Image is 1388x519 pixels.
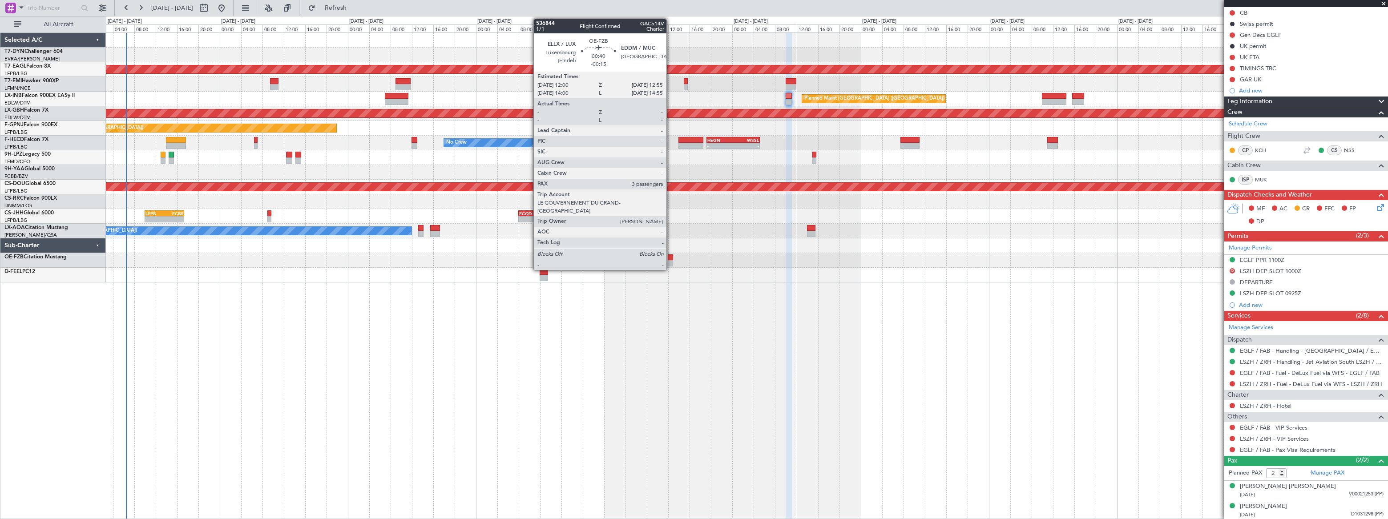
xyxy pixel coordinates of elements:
a: LFMD/CEQ [4,158,30,165]
div: 00:00 [1117,24,1138,32]
div: Add new [1239,301,1384,309]
div: [DATE] - [DATE] [862,18,896,25]
a: EVRA/[PERSON_NAME] [4,56,60,62]
a: LX-AOACitation Mustang [4,225,68,230]
div: 04:00 [625,24,647,32]
div: LFPB [538,211,557,216]
div: 08:00 [134,24,156,32]
div: 04:00 [497,24,519,32]
div: 00:00 [732,24,754,32]
span: CS-RRC [4,196,24,201]
a: LSZH / ZRH - Hotel [1240,402,1291,410]
div: UK permit [1240,42,1267,50]
div: 20:00 [1224,24,1245,32]
div: - [733,143,759,149]
a: LFPB/LBG [4,217,28,224]
div: HEGN [707,137,733,143]
div: LSZH DEP SLOT 0925Z [1240,290,1301,297]
div: 00:00 [604,24,625,32]
span: F-HECD [4,137,24,142]
span: F-GPNJ [4,122,24,128]
div: Swiss permit [1240,20,1273,28]
a: LFPB/LBG [4,144,28,150]
div: [DATE] - [DATE] [349,18,383,25]
span: [DATE] [1240,491,1255,498]
div: 12:00 [797,24,818,32]
a: LFMN/NCE [4,85,31,92]
a: FCBB/BZV [4,173,28,180]
div: 16:00 [177,24,198,32]
a: F-HECDFalcon 7X [4,137,48,142]
a: D-FEELPC12 [4,269,35,274]
div: FCBB [165,211,184,216]
div: Gen Decs EGLF [1240,31,1281,39]
a: EGLF / FAB - Fuel - DeLux Fuel via WFS - EGLF / FAB [1240,369,1380,377]
span: LX-INB [4,93,22,98]
a: LFPB/LBG [4,188,28,194]
span: AC [1279,205,1287,213]
div: 16:00 [561,24,583,32]
div: 20:00 [198,24,220,32]
span: CS-DOU [4,181,25,186]
div: LFPB [145,211,165,216]
div: 08:00 [647,24,668,32]
a: EGLF / FAB - Handling - [GEOGRAPHIC_DATA] / EGLF / FAB [1240,347,1384,354]
div: [PERSON_NAME] [PERSON_NAME] [1240,482,1336,491]
div: - [145,217,165,222]
span: Permits [1227,231,1248,241]
span: FFC [1324,205,1335,213]
span: DP [1256,217,1264,226]
div: 08:00 [519,24,540,32]
span: V00021253 (PP) [1349,491,1384,498]
div: [PERSON_NAME] [1240,502,1287,511]
span: Charter [1227,390,1249,400]
div: 16:00 [1074,24,1096,32]
a: LFPB/LBG [4,129,28,136]
div: LSZH DEP SLOT 1000Z [1240,267,1301,275]
a: EDLW/DTM [4,100,31,106]
div: 12:00 [668,24,690,32]
div: FCOD [519,211,538,216]
span: Flight Crew [1227,131,1260,141]
div: 16:00 [433,24,455,32]
a: MUK [1255,176,1275,184]
span: (2/2) [1356,455,1369,465]
a: CS-JHHGlobal 6000 [4,210,54,216]
div: - [538,217,557,222]
div: CS [1327,145,1342,155]
span: Dispatch Checks and Weather [1227,190,1312,200]
div: 16:00 [690,24,711,32]
div: CP [1238,145,1253,155]
div: 12:00 [156,24,177,32]
a: T7-EMIHawker 900XP [4,78,59,84]
div: 16:00 [305,24,327,32]
a: CS-DOUGlobal 6500 [4,181,56,186]
a: LFPB/LBG [4,70,28,77]
span: Cabin Crew [1227,161,1261,171]
div: 12:00 [925,24,946,32]
div: 08:00 [1032,24,1053,32]
div: [DATE] - [DATE] [990,18,1025,25]
div: 00:00 [220,24,241,32]
span: D-FEEL [4,269,22,274]
a: LSZH / ZRH - Fuel - DeLux Fuel via WFS - LSZH / ZRH [1240,380,1382,388]
a: DNMM/LOS [4,202,32,209]
div: 04:00 [882,24,904,32]
span: All Aircraft [23,21,94,28]
div: 12:00 [540,24,561,32]
div: 16:00 [1202,24,1224,32]
span: FP [1349,205,1356,213]
div: 20:00 [1096,24,1117,32]
div: TIMINGS TBC [1240,64,1276,72]
a: 9H-YAAGlobal 5000 [4,166,55,172]
div: [DATE] - [DATE] [477,18,512,25]
a: LSZH / ZRH - Handling - Jet Aviation South LSZH / ZRH [1240,358,1384,366]
div: [DATE] - [DATE] [605,18,640,25]
div: [DATE] - [DATE] [221,18,255,25]
span: Pax [1227,456,1237,466]
div: 20:00 [583,24,604,32]
div: WSSL [733,137,759,143]
div: 08:00 [1160,24,1181,32]
span: LX-GBH [4,108,24,113]
span: D1031298 (PP) [1351,511,1384,518]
